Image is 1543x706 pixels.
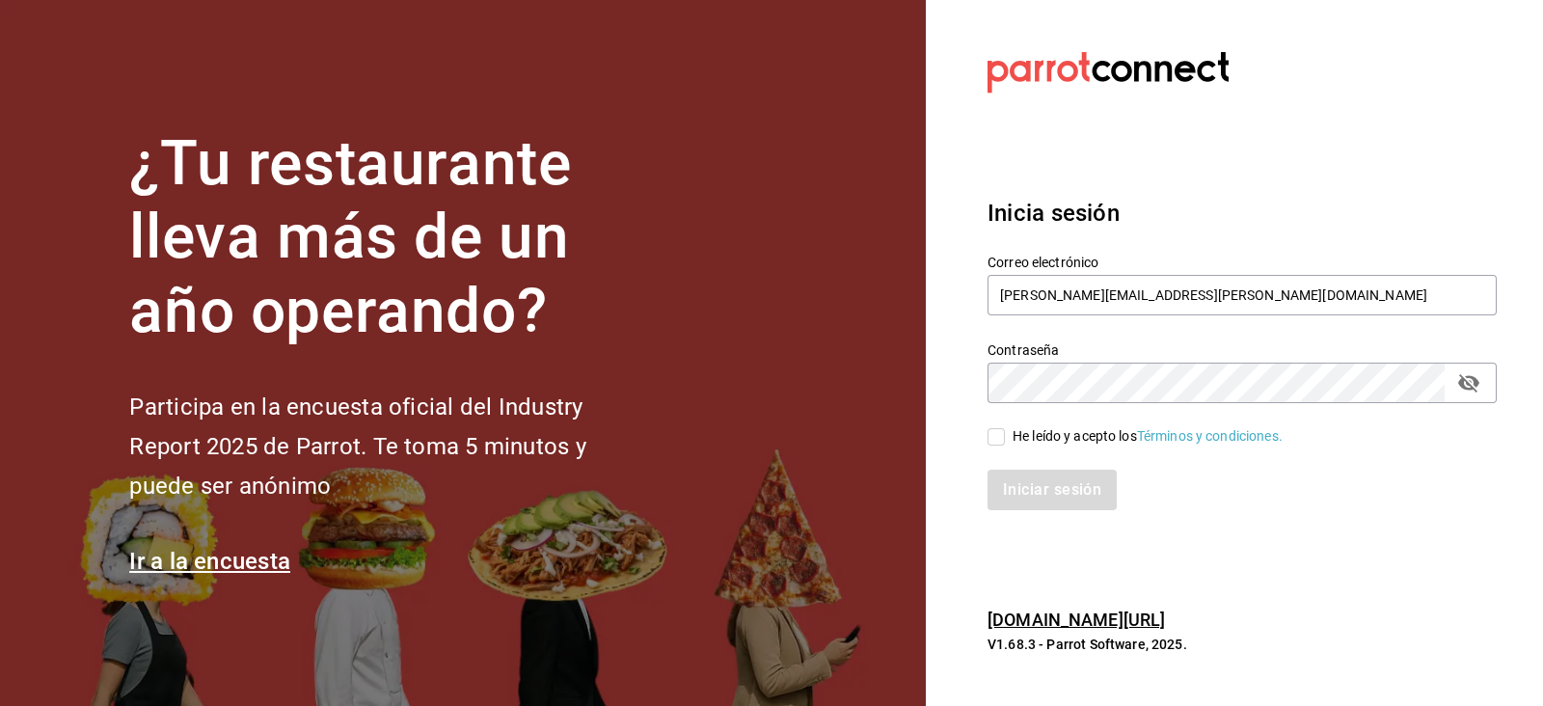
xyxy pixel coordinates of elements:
a: Términos y condiciones. [1137,428,1283,444]
a: Ir a la encuesta [129,548,290,575]
p: V1.68.3 - Parrot Software, 2025. [988,635,1497,654]
a: [DOMAIN_NAME][URL] [988,610,1165,630]
input: Ingresa tu correo electrónico [988,275,1497,315]
label: Correo electrónico [988,255,1497,268]
label: Contraseña [988,342,1497,356]
h1: ¿Tu restaurante lleva más de un año operando? [129,127,650,349]
h3: Inicia sesión [988,196,1497,231]
button: passwordField [1452,367,1485,399]
h2: Participa en la encuesta oficial del Industry Report 2025 de Parrot. Te toma 5 minutos y puede se... [129,388,650,505]
div: He leído y acepto los [1013,426,1283,447]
